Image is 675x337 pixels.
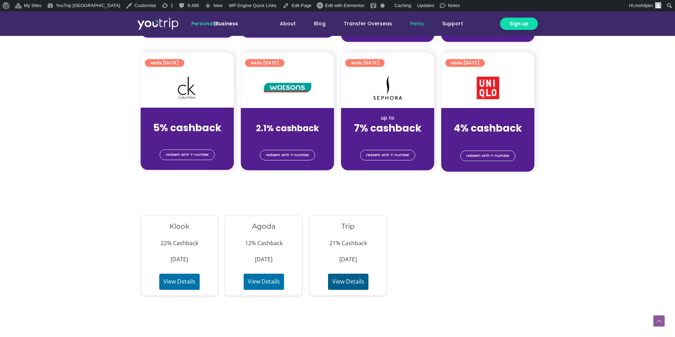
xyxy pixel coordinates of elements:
[466,151,509,161] span: redeem with Y-number
[325,3,365,8] span: Edit with Elementor
[345,59,385,67] a: ends [DATE]
[451,59,479,67] span: ends [DATE]
[216,20,238,27] a: Business
[328,274,368,290] button: View Details
[271,17,305,30] a: About
[256,122,319,134] strong: 2.1% cashback
[153,121,221,135] strong: 5% cashback
[360,150,415,160] a: redeem with Y-number
[447,114,529,122] div: up to
[146,134,228,142] div: (for stays only)
[260,150,315,160] a: redeem with Y-number
[445,59,485,67] a: ends [DATE]
[160,150,215,160] a: redeem with Y-number
[433,17,472,30] a: Support
[159,274,200,290] button: View Details
[251,59,279,67] span: ends [DATE]
[347,135,429,142] div: (for stays only)
[315,238,381,249] p: 21% Cashback
[351,59,379,67] span: ends [DATE]
[231,254,296,265] p: [DATE]
[315,254,381,265] p: [DATE]
[257,17,472,30] nav: Menu
[354,121,422,135] strong: 7% cashback
[509,20,528,27] span: Sign up
[305,17,335,30] a: Blog
[246,135,328,142] div: (for stays only)
[231,238,296,249] p: 12% Cashback
[146,114,228,121] div: up to
[145,59,184,67] a: ends [DATE]
[191,20,238,27] span: |
[245,59,284,67] a: ends [DATE]
[447,135,529,142] div: (for stays only)
[335,17,401,30] a: Transfer Overseas
[191,20,214,27] span: Personal
[147,238,212,249] p: 22% Cashback
[315,221,381,231] h3: Trip
[246,114,328,122] div: up to
[454,121,522,135] strong: 4% cashback
[147,221,212,231] h3: Klook
[147,254,212,265] p: [DATE]
[460,151,515,161] a: redeem with Y-number
[366,150,409,160] span: redeem with Y-number
[231,221,296,231] h3: Agoda
[150,59,179,67] span: ends [DATE]
[401,17,433,30] a: Perks
[500,18,538,30] a: Sign up
[244,274,284,290] button: View Details
[635,3,653,8] span: mohitjain
[347,114,429,122] div: up to
[166,150,209,160] span: redeem with Y-number
[266,150,309,160] span: redeem with Y-number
